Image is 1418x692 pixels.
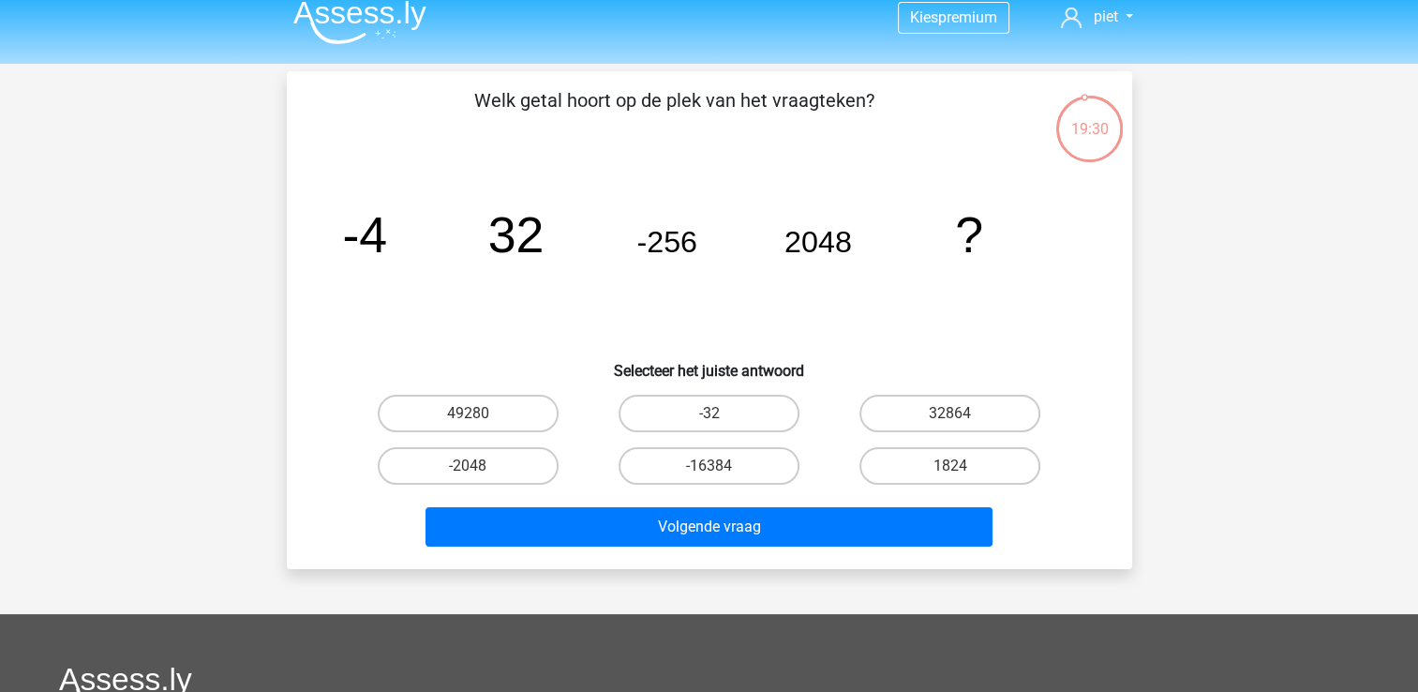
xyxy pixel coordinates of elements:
tspan: 2048 [784,225,852,259]
label: 1824 [859,447,1040,485]
label: -2048 [378,447,559,485]
label: 49280 [378,395,559,432]
button: Volgende vraag [425,507,993,547]
p: Welk getal hoort op de plek van het vraagteken? [317,86,1032,143]
tspan: 32 [487,206,544,263]
span: piet [1093,8,1117,25]
h6: Selecteer het juiste antwoord [317,347,1102,380]
label: -32 [619,395,799,432]
a: piet [1053,6,1140,28]
tspan: -256 [636,225,697,259]
a: Kiespremium [899,5,1008,30]
tspan: ? [955,206,983,263]
div: 19:30 [1054,94,1125,141]
span: premium [938,8,997,26]
label: -16384 [619,447,799,485]
label: 32864 [859,395,1040,432]
tspan: -4 [342,206,387,263]
span: Kies [910,8,938,26]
